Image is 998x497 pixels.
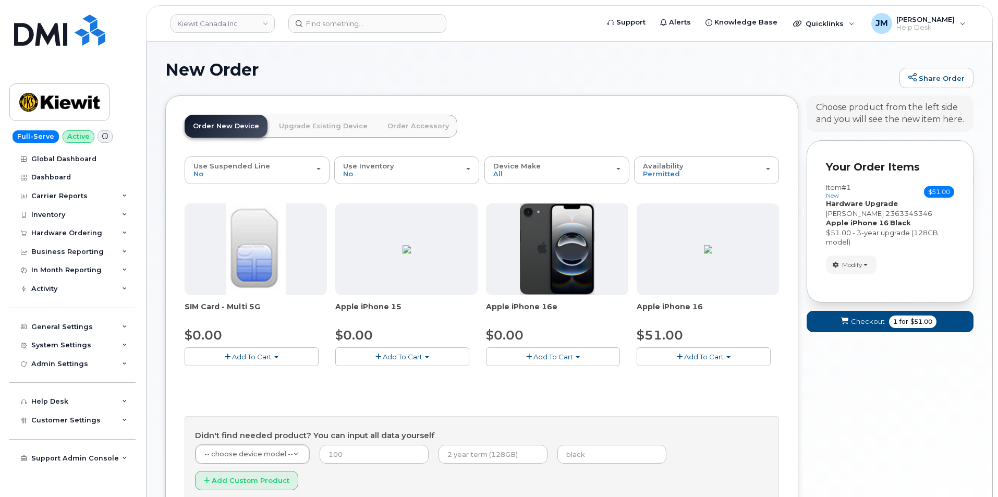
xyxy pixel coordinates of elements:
[335,328,373,343] span: $0.00
[557,445,666,464] input: black
[807,311,973,332] button: Checkout 1 for $51.00
[643,162,684,170] span: Availability
[185,301,327,322] div: SIM Card - Multi 5G
[486,347,620,366] button: Add To Cart
[193,169,203,178] span: No
[439,445,547,464] input: 2 year term (128GB)
[826,160,954,175] p: Your Order Items
[196,445,309,464] a: -- choose device model --
[826,199,898,208] strong: Hardware Upgrade
[185,328,222,343] span: $0.00
[851,317,885,326] span: Checkout
[343,169,353,178] span: No
[842,260,862,270] span: Modify
[343,162,394,170] span: Use Inventory
[320,445,429,464] input: 100
[643,169,680,178] span: Permitted
[826,184,851,199] h3: Item
[890,219,911,227] strong: Black
[334,156,479,184] button: Use Inventory No
[893,317,897,326] span: 1
[899,68,973,89] a: Share Order
[634,156,779,184] button: Availability Permitted
[842,183,851,191] span: #1
[953,452,990,489] iframe: Messenger Launcher
[185,115,267,138] a: Order New Device
[195,431,769,440] h4: Didn't find needed product? You can input all data yourself
[403,245,411,253] img: 96FE4D95-2934-46F2-B57A-6FE1B9896579.png
[826,256,877,274] button: Modify
[271,115,376,138] a: Upgrade Existing Device
[204,450,293,458] span: -- choose device model --
[637,347,771,366] button: Add To Cart
[185,156,330,184] button: Use Suspended Line No
[684,353,724,361] span: Add To Cart
[383,353,422,361] span: Add To Cart
[226,203,285,295] img: 00D627D4-43E9-49B7-A367-2C99342E128C.jpg
[335,301,478,322] div: Apple iPhone 15
[335,347,469,366] button: Add To Cart
[637,301,779,322] div: Apple iPhone 16
[637,328,683,343] span: $51.00
[704,245,712,253] img: 1AD8B381-DE28-42E7-8D9B-FF8D21CC6502.png
[826,228,954,247] div: $51.00 - 3-year upgrade (128GB model)
[910,317,932,326] span: $51.00
[493,169,503,178] span: All
[826,209,884,217] span: [PERSON_NAME]
[924,186,954,198] span: $51.00
[165,60,894,79] h1: New Order
[193,162,270,170] span: Use Suspended Line
[885,209,932,217] span: 2363345346
[826,219,889,227] strong: Apple iPhone 16
[493,162,541,170] span: Device Make
[826,192,839,199] small: new
[486,328,524,343] span: $0.00
[520,203,594,295] img: iPhone_16e_pic.PNG
[379,115,457,138] a: Order Accessory
[484,156,629,184] button: Device Make All
[897,317,910,326] span: for
[486,301,628,322] div: Apple iPhone 16e
[195,471,298,490] button: Add Custom Product
[185,347,319,366] button: Add To Cart
[232,353,272,361] span: Add To Cart
[816,102,964,126] div: Choose product from the left side and you will see the new item here.
[533,353,573,361] span: Add To Cart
